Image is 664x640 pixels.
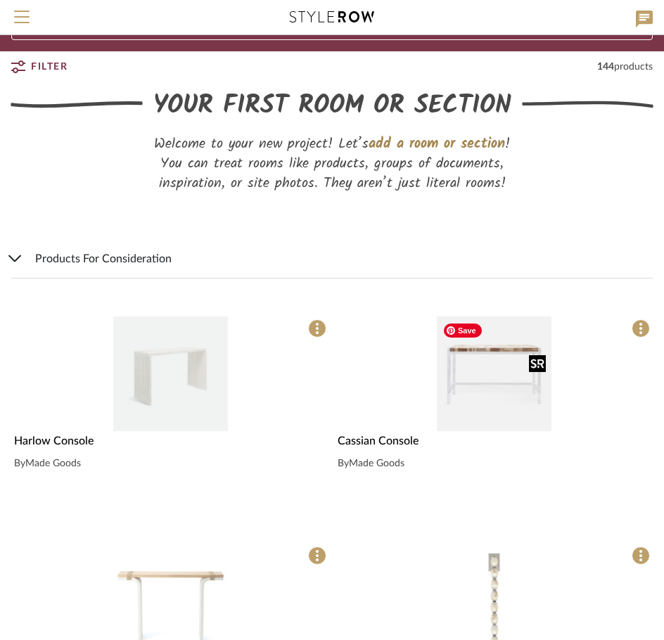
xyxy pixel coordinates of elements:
[31,54,68,79] span: Filter
[349,459,404,468] span: Made Goods
[153,87,511,125] div: YOUR FIRST ROOM OR SECTION
[437,316,551,431] img: Cassian Console
[444,324,482,338] span: Save
[11,316,329,431] div: 0
[25,459,81,468] span: Made Goods
[11,54,68,79] button: Filter
[35,250,172,267] span: Products For Consideration
[338,459,349,468] span: By
[142,134,522,193] div: Welcome to your new project! Let’s ! You can treat rooms like products, groups of documents, insp...
[113,316,228,431] img: Harlow Console
[14,459,25,468] span: By
[11,12,653,40] button: Add
[335,316,653,431] div: 0
[338,435,419,447] span: Cassian Console
[11,101,143,108] img: lefthand-divider.svg
[597,60,653,74] div: 144
[14,435,94,447] span: Harlow Console
[522,101,654,108] img: righthand-divider.svg
[369,133,505,155] span: add a room or section
[614,62,653,72] span: products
